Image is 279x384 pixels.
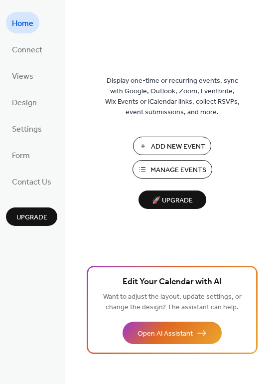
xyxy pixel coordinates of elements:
[12,148,30,164] span: Form
[6,38,48,60] a: Connect
[12,42,42,58] span: Connect
[151,142,205,152] span: Add New Event
[105,76,240,118] span: Display one-time or recurring events, sync with Google, Outlook, Zoom, Eventbrite, Wix Events or ...
[16,212,47,223] span: Upgrade
[12,69,33,84] span: Views
[150,165,206,176] span: Manage Events
[6,144,36,166] a: Form
[6,118,48,139] a: Settings
[6,12,39,33] a: Home
[6,65,39,86] a: Views
[139,191,206,209] button: 🚀 Upgrade
[103,290,242,314] span: Want to adjust the layout, update settings, or change the design? The assistant can help.
[144,194,200,207] span: 🚀 Upgrade
[123,322,222,344] button: Open AI Assistant
[12,16,33,31] span: Home
[6,171,57,192] a: Contact Us
[138,329,193,339] span: Open AI Assistant
[133,137,211,155] button: Add New Event
[12,95,37,111] span: Design
[133,160,212,179] button: Manage Events
[6,91,43,113] a: Design
[6,207,57,226] button: Upgrade
[123,275,222,289] span: Edit Your Calendar with AI
[12,175,51,190] span: Contact Us
[12,122,42,137] span: Settings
